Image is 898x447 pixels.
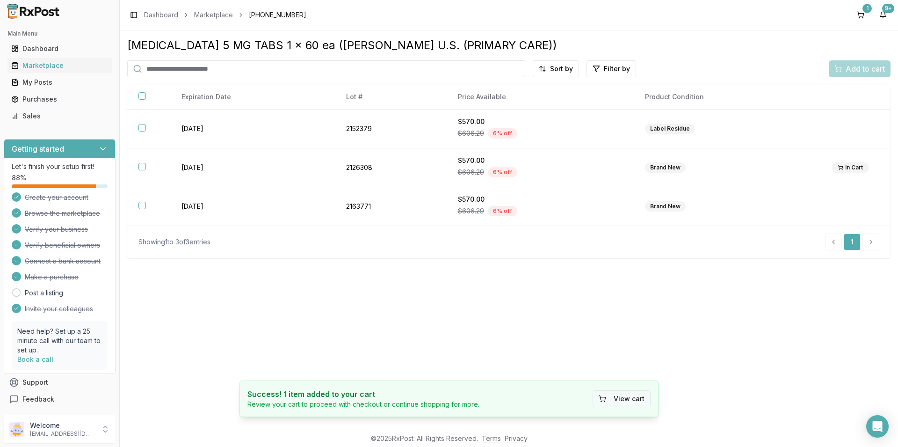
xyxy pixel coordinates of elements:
[458,195,623,204] div: $570.00
[853,7,868,22] button: 1
[7,40,112,57] a: Dashboard
[593,390,651,407] button: View cart
[249,10,306,20] span: [PHONE_NUMBER]
[7,57,112,74] a: Marketplace
[4,41,116,56] button: Dashboard
[11,61,108,70] div: Marketplace
[458,206,484,216] span: $606.29
[4,75,116,90] button: My Posts
[458,168,484,177] span: $606.29
[482,434,501,442] a: Terms
[458,156,623,165] div: $570.00
[335,85,446,110] th: Lot #
[12,143,64,154] h3: Getting started
[866,415,889,438] div: Open Intercom Messenger
[4,92,116,107] button: Purchases
[247,388,479,400] h4: Success! 1 item added to your cart
[7,108,112,125] a: Sales
[7,74,112,91] a: My Posts
[488,128,517,139] div: 6 % off
[7,30,112,37] h2: Main Menu
[30,421,95,430] p: Welcome
[25,272,79,282] span: Make a purchase
[17,355,53,363] a: Book a call
[335,187,446,226] td: 2163771
[22,395,54,404] span: Feedback
[25,225,88,234] span: Verify your business
[876,7,891,22] button: 9+
[127,38,891,53] div: [MEDICAL_DATA] 5 MG TABS 1 x 60 ea ([PERSON_NAME] U.S. (PRIMARY CARE))
[4,4,64,19] img: RxPost Logo
[488,206,517,216] div: 6 % off
[17,327,102,355] p: Need help? Set up a 25 minute call with our team to set up.
[550,64,573,73] span: Sort by
[25,288,63,298] a: Post a listing
[170,187,335,226] td: [DATE]
[882,4,894,13] div: 9+
[645,124,695,134] div: Label Residue
[645,201,686,212] div: Brand New
[587,60,636,77] button: Filter by
[447,85,634,110] th: Price Available
[825,234,879,250] nav: pagination
[488,167,517,177] div: 6 % off
[645,162,686,173] div: Brand New
[247,400,479,409] p: Review your cart to proceed with checkout or continue shopping for more.
[12,162,108,171] p: Let's finish your setup first!
[4,58,116,73] button: Marketplace
[4,391,116,408] button: Feedback
[144,10,306,20] nav: breadcrumb
[144,10,178,20] a: Dashboard
[458,117,623,126] div: $570.00
[844,234,861,250] a: 1
[335,110,446,148] td: 2152379
[11,78,108,87] div: My Posts
[194,10,233,20] a: Marketplace
[11,111,108,121] div: Sales
[170,148,335,187] td: [DATE]
[4,374,116,391] button: Support
[604,64,630,73] span: Filter by
[634,85,820,110] th: Product Condition
[25,209,100,218] span: Browse the marketplace
[533,60,579,77] button: Sort by
[170,85,335,110] th: Expiration Date
[862,4,872,13] div: 1
[12,173,26,183] span: 88 %
[25,193,88,202] span: Create your account
[7,91,112,108] a: Purchases
[11,44,108,53] div: Dashboard
[25,256,101,266] span: Connect a bank account
[505,434,528,442] a: Privacy
[25,304,93,314] span: Invite your colleagues
[832,162,869,173] div: In Cart
[458,129,484,138] span: $606.29
[30,430,95,438] p: [EMAIL_ADDRESS][DOMAIN_NAME]
[170,110,335,148] td: [DATE]
[11,95,108,104] div: Purchases
[9,422,24,437] img: User avatar
[335,148,446,187] td: 2126308
[25,241,100,250] span: Verify beneficial owners
[4,109,116,124] button: Sales
[138,237,210,247] div: Showing 1 to 3 of 3 entries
